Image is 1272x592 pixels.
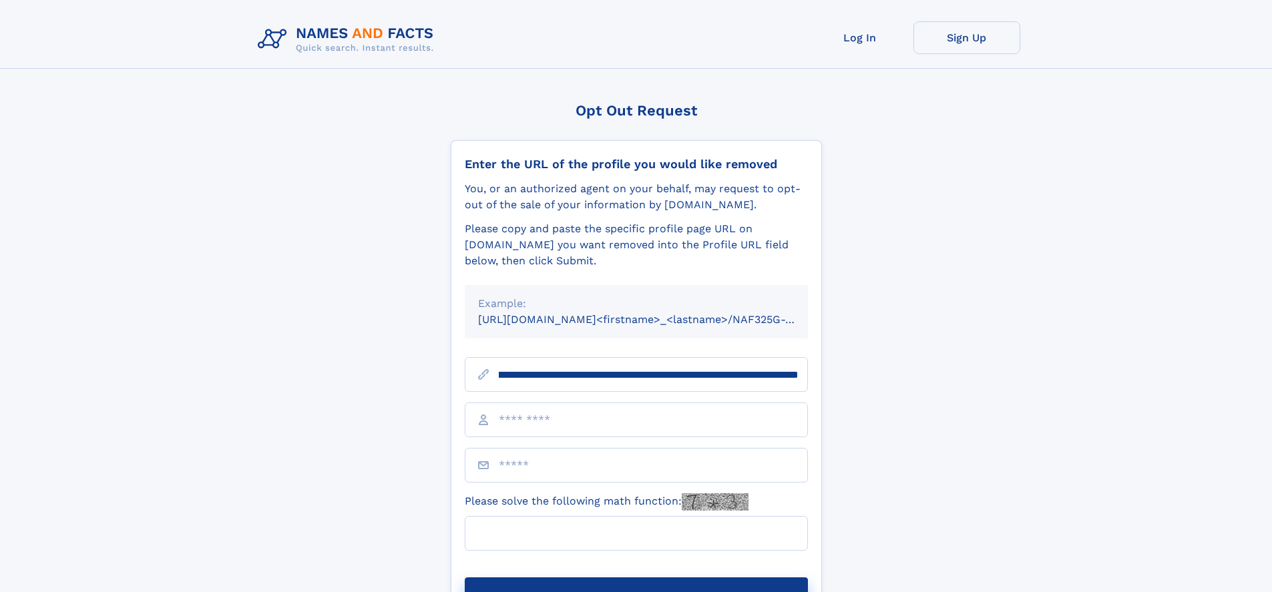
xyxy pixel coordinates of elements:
[465,221,808,269] div: Please copy and paste the specific profile page URL on [DOMAIN_NAME] you want removed into the Pr...
[807,21,913,54] a: Log In
[252,21,445,57] img: Logo Names and Facts
[465,181,808,213] div: You, or an authorized agent on your behalf, may request to opt-out of the sale of your informatio...
[913,21,1020,54] a: Sign Up
[465,493,749,511] label: Please solve the following math function:
[478,313,833,326] small: [URL][DOMAIN_NAME]<firstname>_<lastname>/NAF325G-xxxxxxxx
[465,157,808,172] div: Enter the URL of the profile you would like removed
[451,102,822,119] div: Opt Out Request
[478,296,795,312] div: Example:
